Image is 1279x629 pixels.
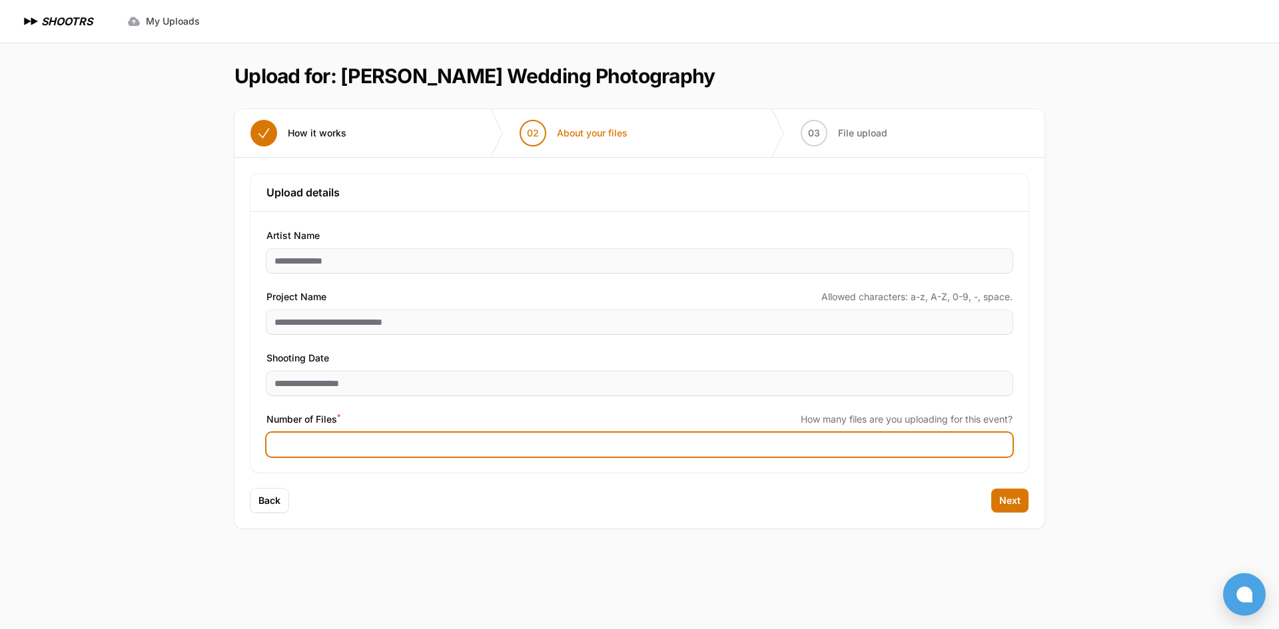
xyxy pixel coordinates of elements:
a: My Uploads [119,9,208,33]
span: 02 [527,126,539,140]
span: Allowed characters: a-z, A-Z, 0-9, -, space. [821,290,1013,304]
span: My Uploads [146,15,200,28]
h1: Upload for: [PERSON_NAME] Wedding Photography [234,64,715,88]
span: Next [999,494,1021,507]
span: About your files [557,126,628,140]
span: Artist Name [266,228,320,244]
a: SHOOTRS SHOOTRS [21,13,93,29]
span: File upload [838,126,887,140]
button: 02 About your files [504,109,643,157]
button: Back [250,489,288,513]
span: Back [258,494,280,507]
span: How it works [288,126,346,140]
span: Project Name [266,289,326,305]
button: Next [991,489,1029,513]
button: Open chat window [1223,573,1266,616]
span: 03 [808,126,820,140]
button: 03 File upload [785,109,903,157]
span: How many files are you uploading for this event? [801,413,1013,426]
img: SHOOTRS [21,13,41,29]
h1: SHOOTRS [41,13,93,29]
span: Number of Files [266,411,340,427]
span: Shooting Date [266,350,329,366]
h3: Upload details [266,184,1013,200]
button: How it works [234,109,362,157]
